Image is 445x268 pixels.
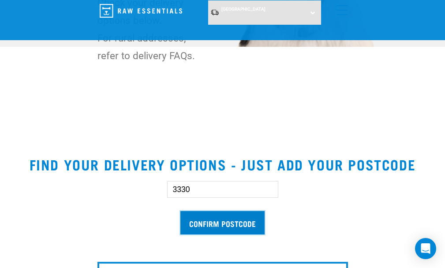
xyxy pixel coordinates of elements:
[180,211,265,234] input: Confirm postcode
[100,4,182,18] img: Raw Essentials Logo
[11,156,434,172] h2: Find your delivery options - just add your postcode
[167,181,278,198] input: Enter your postcode here...
[415,238,436,259] div: Open Intercom Messenger
[221,7,266,11] span: [GEOGRAPHIC_DATA]
[210,9,219,16] img: van-moving.png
